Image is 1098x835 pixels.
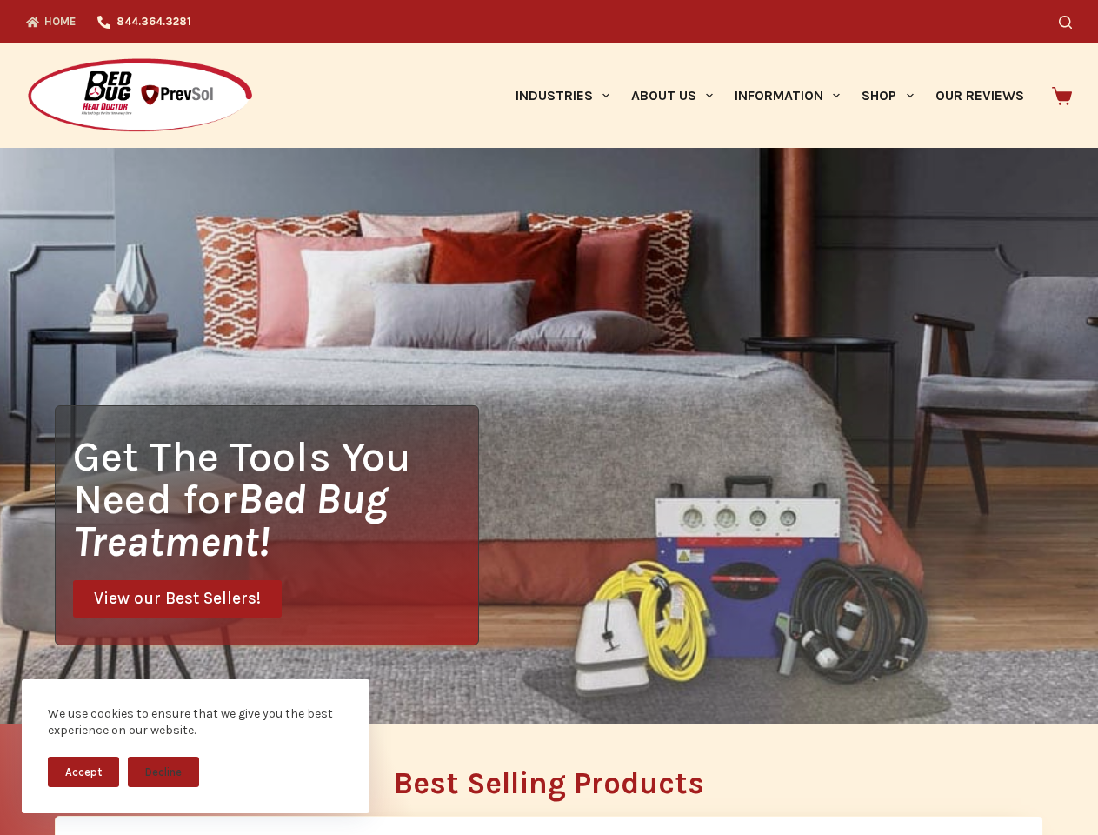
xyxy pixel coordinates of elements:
[924,43,1035,148] a: Our Reviews
[1059,16,1072,29] button: Search
[851,43,924,148] a: Shop
[55,768,1043,798] h2: Best Selling Products
[26,57,254,135] img: Prevsol/Bed Bug Heat Doctor
[504,43,1035,148] nav: Primary
[73,474,388,566] i: Bed Bug Treatment!
[94,591,261,607] span: View our Best Sellers!
[14,7,66,59] button: Open LiveChat chat widget
[48,705,343,739] div: We use cookies to ensure that we give you the best experience on our website.
[73,435,478,563] h1: Get The Tools You Need for
[504,43,620,148] a: Industries
[724,43,851,148] a: Information
[48,757,119,787] button: Accept
[620,43,723,148] a: About Us
[73,580,282,618] a: View our Best Sellers!
[128,757,199,787] button: Decline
